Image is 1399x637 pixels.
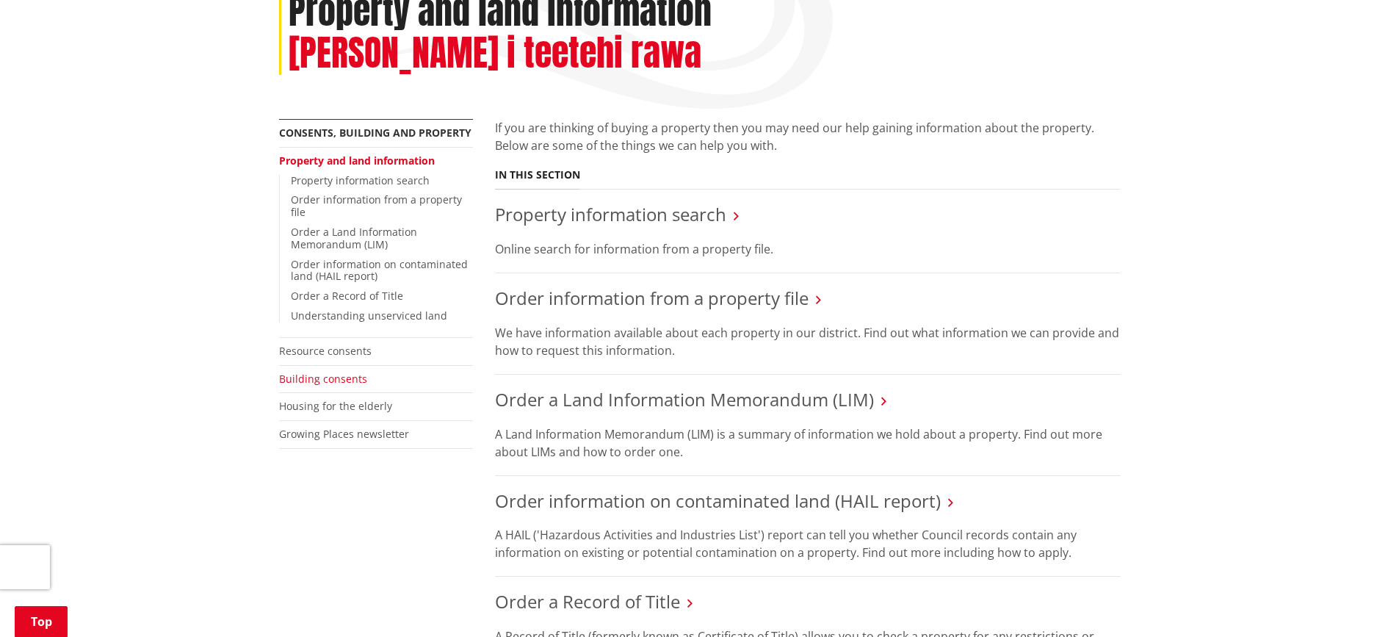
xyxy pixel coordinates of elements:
[291,173,430,187] a: Property information search
[279,399,392,413] a: Housing for the elderly
[1331,575,1384,628] iframe: Messenger Launcher
[495,387,874,411] a: Order a Land Information Memorandum (LIM)
[279,154,435,168] a: Property and land information
[279,344,372,358] a: Resource consents
[495,526,1121,561] p: A HAIL ('Hazardous Activities and Industries List') report can tell you whether Council records c...
[279,427,409,441] a: Growing Places newsletter
[289,32,701,75] h2: [PERSON_NAME] i teetehi rawa
[291,289,403,303] a: Order a Record of Title
[495,286,809,310] a: Order information from a property file
[495,240,1121,258] p: Online search for information from a property file.
[291,309,447,323] a: Understanding unserviced land
[279,126,471,140] a: Consents, building and property
[291,225,417,251] a: Order a Land Information Memorandum (LIM)
[495,119,1121,154] p: If you are thinking of buying a property then you may need our help gaining information about the...
[495,324,1121,359] p: We have information available about each property in our district. Find out what information we c...
[495,169,580,181] h5: In this section
[279,372,367,386] a: Building consents
[15,606,68,637] a: Top
[291,257,468,284] a: Order information on contaminated land (HAIL report)
[495,589,680,613] a: Order a Record of Title
[495,425,1121,461] p: A Land Information Memorandum (LIM) is a summary of information we hold about a property. Find ou...
[495,489,941,513] a: Order information on contaminated land (HAIL report)
[291,192,462,219] a: Order information from a property file
[495,202,726,226] a: Property information search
